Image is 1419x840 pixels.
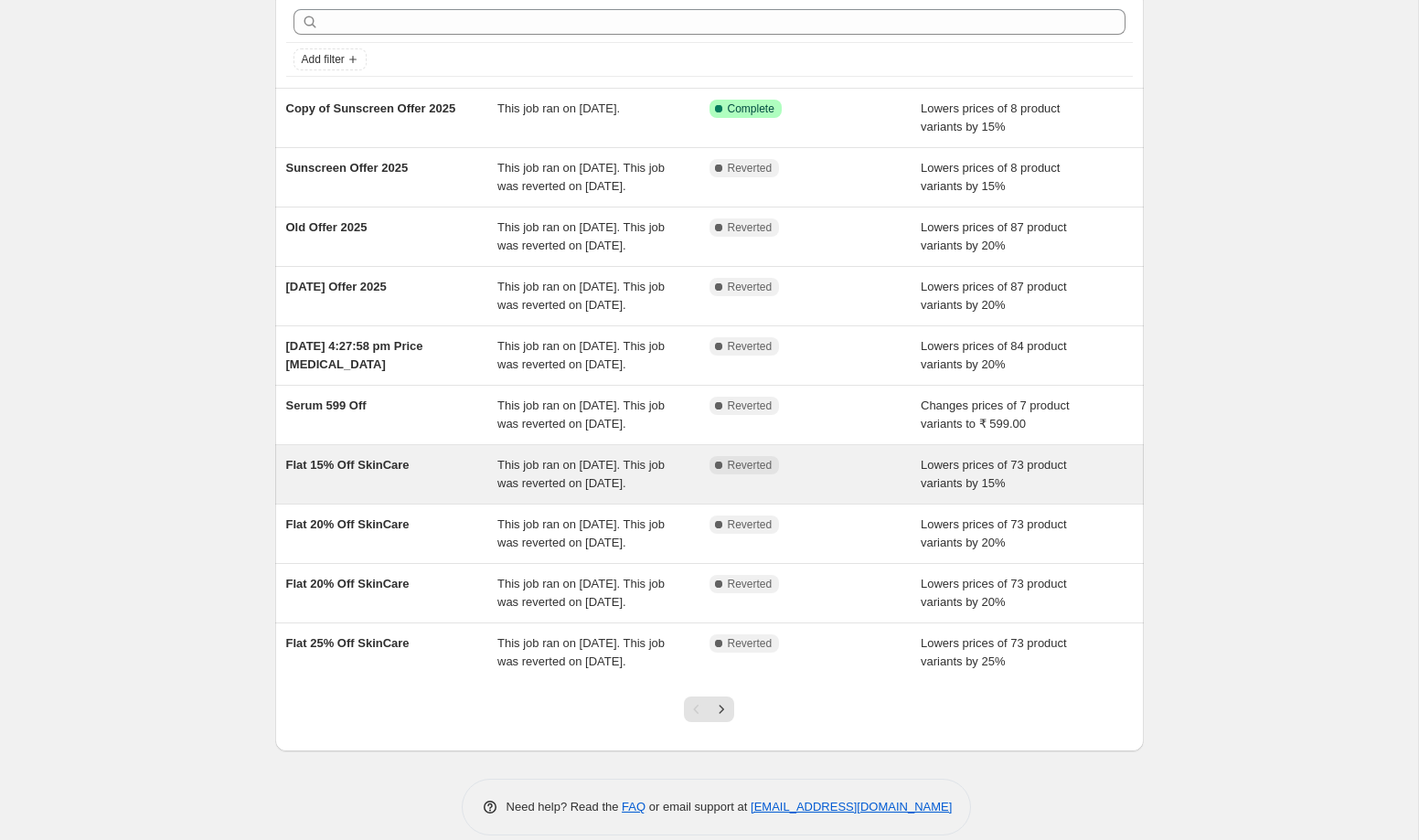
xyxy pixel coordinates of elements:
[645,800,751,813] span: or email support at
[507,800,623,813] span: Need help? Read the
[921,220,1067,252] span: Lowers prices of 87 product variants by 20%
[921,101,1060,133] span: Lowers prices of 8 product variants by 15%
[921,339,1067,371] span: Lowers prices of 84 product variants by 20%
[497,399,665,431] span: This job ran on [DATE]. This job was reverted on [DATE].
[497,339,665,371] span: This job ran on [DATE]. This job was reverted on [DATE].
[286,280,387,293] span: [DATE] Offer 2025
[921,399,1070,431] span: Changes prices of 7 product variants to ₹ 599.00
[921,161,1060,193] span: Lowers prices of 8 product variants by 15%
[286,458,410,472] span: Flat 15% Off SkinCare
[728,577,773,591] span: Reverted
[728,399,773,413] span: Reverted
[921,517,1067,549] span: Lowers prices of 73 product variants by 20%
[728,458,773,473] span: Reverted
[921,577,1067,609] span: Lowers prices of 73 product variants by 20%
[497,280,665,312] span: This job ran on [DATE]. This job was reverted on [DATE].
[286,577,410,590] span: Flat 20% Off SkinCare
[497,220,665,252] span: This job ran on [DATE]. This job was reverted on [DATE].
[728,280,773,294] span: Reverted
[286,339,423,371] span: [DATE] 4:27:58 pm Price [MEDICAL_DATA]
[286,517,410,531] span: Flat 20% Off SkinCare
[286,636,410,650] span: Flat 25% Off SkinCare
[684,696,734,722] nav: Pagination
[921,636,1067,668] span: Lowers prices of 73 product variants by 25%
[751,800,952,813] a: [EMAIL_ADDRESS][DOMAIN_NAME]
[286,220,368,234] span: Old Offer 2025
[293,48,367,70] button: Add filter
[728,517,773,532] span: Reverted
[286,101,456,115] span: Copy of Sunscreen Offer 2025
[728,161,773,175] span: Reverted
[497,636,665,668] span: This job ran on [DATE]. This job was reverted on [DATE].
[728,636,773,651] span: Reverted
[728,101,774,116] span: Complete
[728,220,773,235] span: Reverted
[497,517,665,549] span: This job ran on [DATE]. This job was reverted on [DATE].
[921,458,1067,490] span: Lowers prices of 73 product variants by 15%
[497,161,665,193] span: This job ran on [DATE]. This job was reverted on [DATE].
[709,696,734,722] button: Next
[302,52,345,67] span: Add filter
[497,458,665,490] span: This job ran on [DATE]. This job was reverted on [DATE].
[497,101,620,115] span: This job ran on [DATE].
[622,800,645,813] a: FAQ
[497,577,665,609] span: This job ran on [DATE]. This job was reverted on [DATE].
[286,399,367,412] span: Serum 599 Off
[921,280,1067,312] span: Lowers prices of 87 product variants by 20%
[728,339,773,354] span: Reverted
[286,161,409,175] span: Sunscreen Offer 2025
